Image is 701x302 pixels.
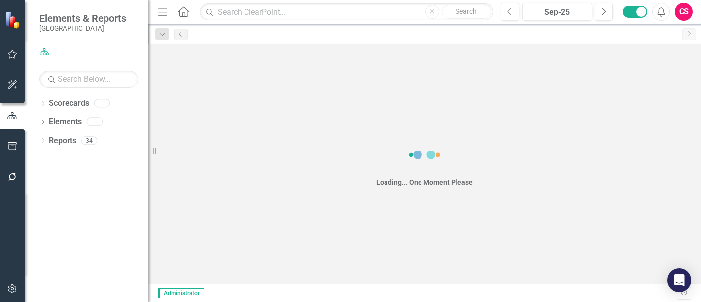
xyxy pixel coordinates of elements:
[200,3,493,21] input: Search ClearPoint...
[49,116,82,128] a: Elements
[456,7,477,15] span: Search
[442,5,491,19] button: Search
[39,71,138,88] input: Search Below...
[158,288,204,298] span: Administrator
[49,135,76,147] a: Reports
[39,24,126,32] small: [GEOGRAPHIC_DATA]
[667,268,691,292] div: Open Intercom Messenger
[675,3,693,21] button: CS
[522,3,592,21] button: Sep-25
[49,98,89,109] a: Scorecards
[376,177,473,187] div: Loading... One Moment Please
[81,136,97,145] div: 34
[5,11,22,29] img: ClearPoint Strategy
[526,6,589,18] div: Sep-25
[39,12,126,24] span: Elements & Reports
